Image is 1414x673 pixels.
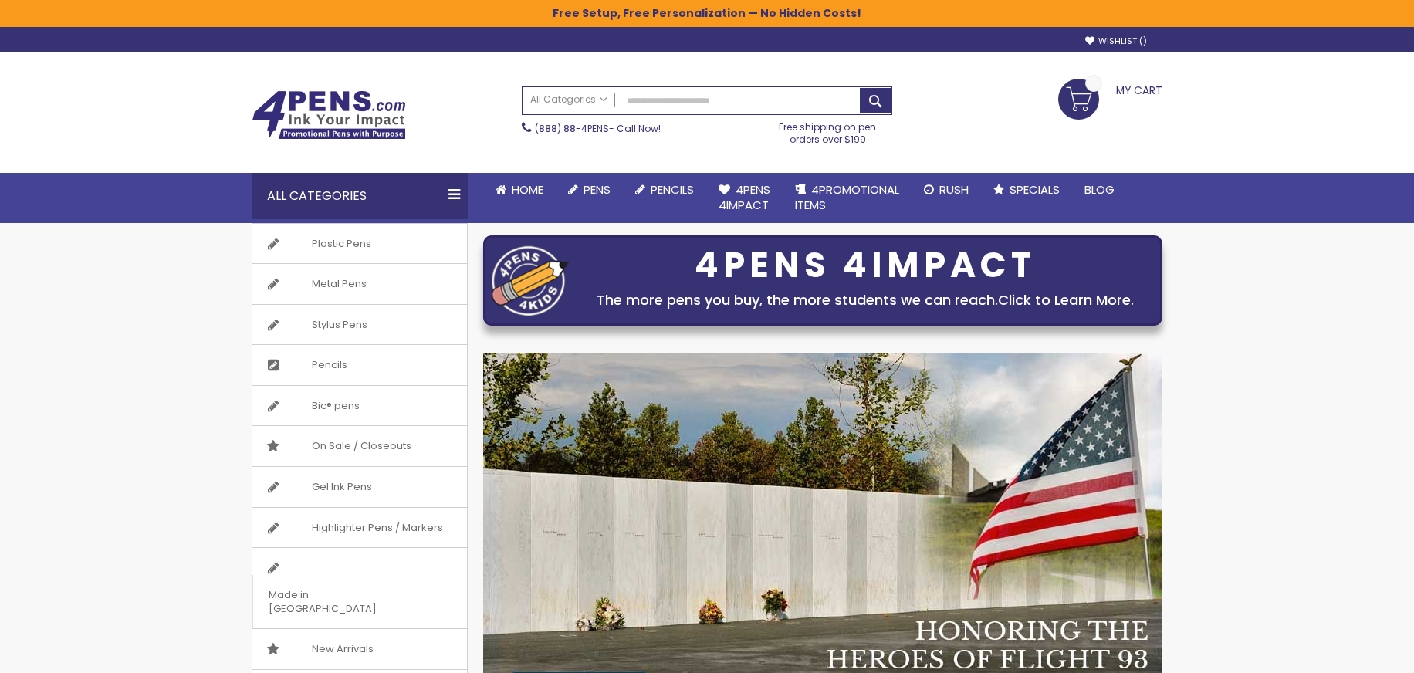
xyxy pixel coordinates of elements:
[783,173,912,223] a: 4PROMOTIONALITEMS
[252,90,406,140] img: 4Pens Custom Pens and Promotional Products
[584,181,611,198] span: Pens
[296,264,382,304] span: Metal Pens
[252,426,467,466] a: On Sale / Closeouts
[296,386,375,426] span: Bic® pens
[577,289,1154,311] div: The more pens you buy, the more students we can reach.
[296,426,427,466] span: On Sale / Closeouts
[483,173,556,207] a: Home
[1085,36,1147,47] a: Wishlist
[623,173,706,207] a: Pencils
[252,305,467,345] a: Stylus Pens
[795,181,899,213] span: 4PROMOTIONAL ITEMS
[252,224,467,264] a: Plastic Pens
[719,181,770,213] span: 4Pens 4impact
[296,508,458,548] span: Highlighter Pens / Markers
[998,290,1134,309] a: Click to Learn More.
[1084,181,1115,198] span: Blog
[252,467,467,507] a: Gel Ink Pens
[939,181,969,198] span: Rush
[530,93,607,106] span: All Categories
[535,122,609,135] a: (888) 88-4PENS
[252,508,467,548] a: Highlighter Pens / Markers
[252,264,467,304] a: Metal Pens
[512,181,543,198] span: Home
[252,345,467,385] a: Pencils
[706,173,783,223] a: 4Pens4impact
[912,173,981,207] a: Rush
[252,173,468,219] div: All Categories
[651,181,694,198] span: Pencils
[492,245,569,316] img: four_pen_logo.png
[535,122,661,135] span: - Call Now!
[556,173,623,207] a: Pens
[296,345,363,385] span: Pencils
[296,629,389,669] span: New Arrivals
[296,305,383,345] span: Stylus Pens
[296,224,387,264] span: Plastic Pens
[1072,173,1127,207] a: Blog
[577,249,1154,282] div: 4PENS 4IMPACT
[252,575,428,628] span: Made in [GEOGRAPHIC_DATA]
[252,629,467,669] a: New Arrivals
[763,115,893,146] div: Free shipping on pen orders over $199
[1010,181,1060,198] span: Specials
[252,386,467,426] a: Bic® pens
[523,87,615,113] a: All Categories
[252,548,467,628] a: Made in [GEOGRAPHIC_DATA]
[981,173,1072,207] a: Specials
[296,467,387,507] span: Gel Ink Pens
